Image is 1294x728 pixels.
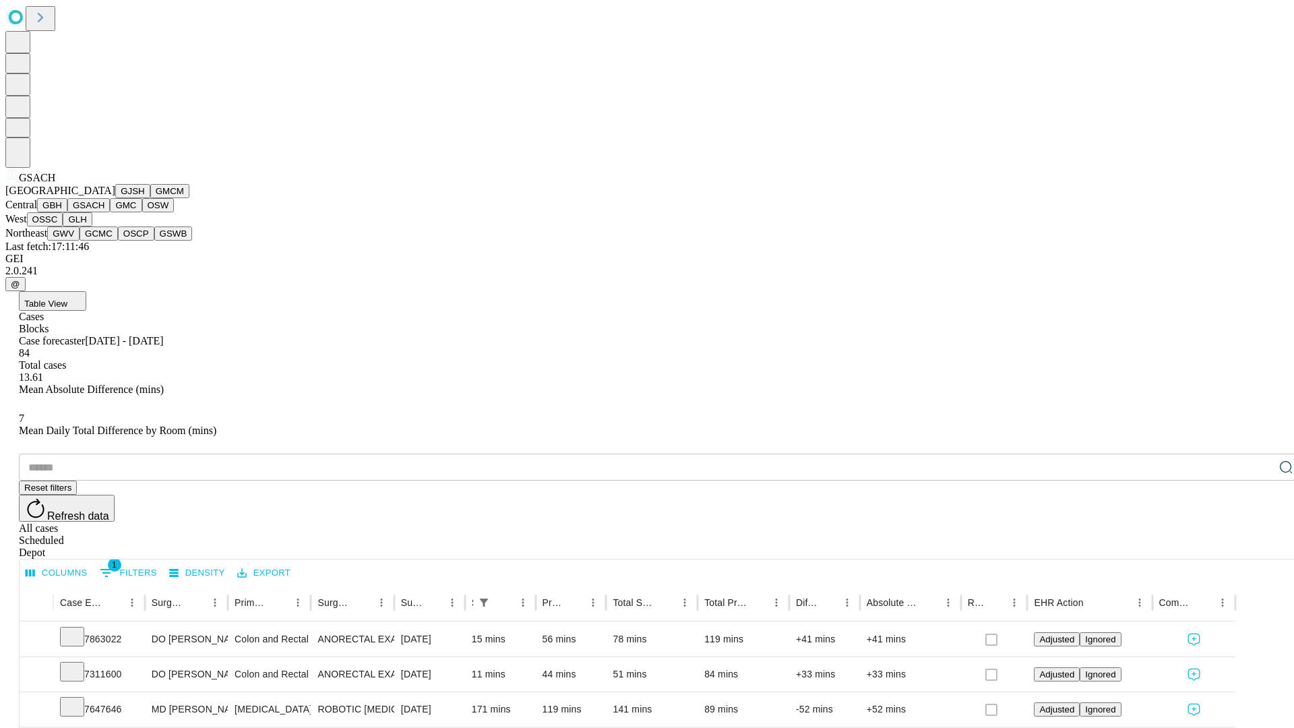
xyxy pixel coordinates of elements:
[235,597,268,608] div: Primary Service
[613,597,655,608] div: Total Scheduled Duration
[401,597,423,608] div: Surgery Date
[656,593,675,612] button: Sort
[443,593,462,612] button: Menu
[235,692,304,727] div: [MEDICAL_DATA]
[26,698,47,722] button: Expand
[1080,667,1121,681] button: Ignored
[1034,667,1080,681] button: Adjusted
[150,184,189,198] button: GMCM
[796,597,818,608] div: Difference
[22,563,91,584] button: Select columns
[796,657,853,692] div: +33 mins
[584,593,603,612] button: Menu
[152,622,221,657] div: DO [PERSON_NAME] Do
[24,483,71,493] span: Reset filters
[206,593,224,612] button: Menu
[867,622,954,657] div: +41 mins
[19,371,43,383] span: 13.61
[1039,669,1074,679] span: Adjusted
[986,593,1005,612] button: Sort
[968,597,985,608] div: Resolved in EHR
[939,593,958,612] button: Menu
[1034,632,1080,646] button: Adjusted
[5,227,47,239] span: Northeast
[1034,702,1080,717] button: Adjusted
[613,692,691,727] div: 141 mins
[1085,634,1115,644] span: Ignored
[19,359,66,371] span: Total cases
[1085,669,1115,679] span: Ignored
[234,563,294,584] button: Export
[60,622,138,657] div: 7863022
[5,213,27,224] span: West
[401,657,458,692] div: [DATE]
[19,495,115,522] button: Refresh data
[19,384,164,395] span: Mean Absolute Difference (mins)
[317,597,351,608] div: Surgery Name
[142,198,175,212] button: OSW
[1085,593,1104,612] button: Sort
[19,347,30,359] span: 84
[5,265,1289,277] div: 2.0.241
[26,628,47,652] button: Expand
[867,597,919,608] div: Absolute Difference
[63,212,92,226] button: GLH
[60,692,138,727] div: 7647646
[110,198,142,212] button: GMC
[796,692,853,727] div: -52 mins
[704,657,782,692] div: 84 mins
[19,172,55,183] span: GSACH
[675,593,694,612] button: Menu
[401,692,458,727] div: [DATE]
[1034,597,1083,608] div: EHR Action
[85,335,163,346] span: [DATE] - [DATE]
[152,597,185,608] div: Surgeon Name
[19,481,77,495] button: Reset filters
[867,692,954,727] div: +52 mins
[1213,593,1232,612] button: Menu
[838,593,857,612] button: Menu
[19,291,86,311] button: Table View
[235,622,304,657] div: Colon and Rectal Surgery
[1080,702,1121,717] button: Ignored
[187,593,206,612] button: Sort
[5,241,89,252] span: Last fetch: 17:11:46
[472,622,529,657] div: 15 mins
[704,597,747,608] div: Total Predicted Duration
[920,593,939,612] button: Sort
[1159,597,1193,608] div: Comments
[80,226,118,241] button: GCMC
[1085,704,1115,715] span: Ignored
[26,663,47,687] button: Expand
[401,622,458,657] div: [DATE]
[19,425,216,436] span: Mean Daily Total Difference by Room (mins)
[543,692,600,727] div: 119 mins
[317,692,387,727] div: ROBOTIC [MEDICAL_DATA] REPAIR [MEDICAL_DATA] INITIAL
[1005,593,1024,612] button: Menu
[1039,704,1074,715] span: Adjusted
[748,593,767,612] button: Sort
[796,622,853,657] div: +41 mins
[115,184,150,198] button: GJSH
[154,226,193,241] button: GSWB
[613,622,691,657] div: 78 mins
[1039,634,1074,644] span: Adjusted
[5,277,26,291] button: @
[19,335,85,346] span: Case forecaster
[472,692,529,727] div: 171 mins
[704,692,782,727] div: 89 mins
[317,622,387,657] div: ANORECTAL EXAM UNDER ANESTHESIA
[166,563,228,584] button: Density
[1080,632,1121,646] button: Ignored
[11,279,20,289] span: @
[152,692,221,727] div: MD [PERSON_NAME] [PERSON_NAME] Md
[288,593,307,612] button: Menu
[353,593,372,612] button: Sort
[474,593,493,612] button: Show filters
[96,562,160,584] button: Show filters
[472,657,529,692] div: 11 mins
[67,198,110,212] button: GSACH
[543,622,600,657] div: 56 mins
[543,597,564,608] div: Predicted In Room Duration
[819,593,838,612] button: Sort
